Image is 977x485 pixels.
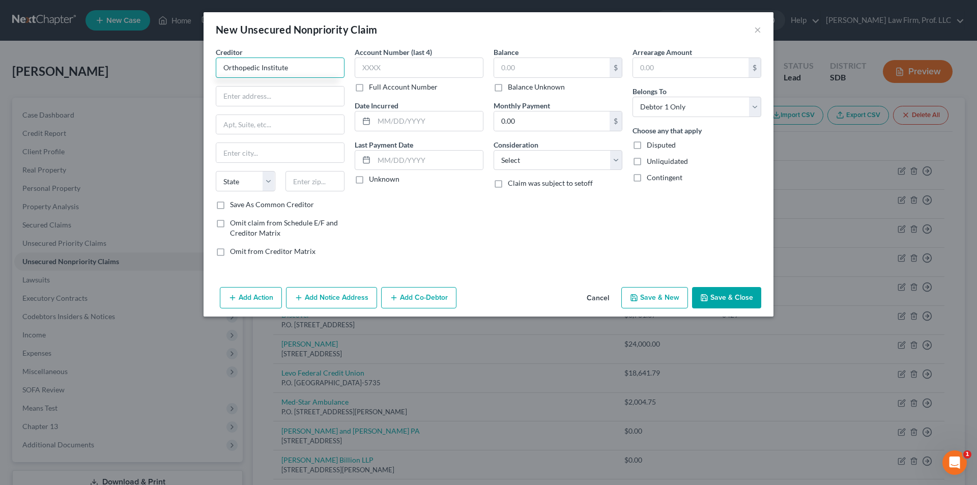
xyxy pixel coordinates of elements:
input: Search creditor by name... [216,58,344,78]
input: MM/DD/YYYY [374,151,483,170]
label: Balance Unknown [508,82,565,92]
div: $ [749,58,761,77]
button: × [754,23,761,36]
button: Add Co-Debtor [381,287,456,308]
span: Contingent [647,173,682,182]
span: Omit claim from Schedule E/F and Creditor Matrix [230,218,338,237]
span: Omit from Creditor Matrix [230,247,315,255]
input: Apt, Suite, etc... [216,115,344,134]
span: Unliquidated [647,157,688,165]
label: Date Incurred [355,100,398,111]
span: Creditor [216,48,243,56]
label: Balance [494,47,519,58]
label: Full Account Number [369,82,438,92]
button: Add Notice Address [286,287,377,308]
input: Enter city... [216,143,344,162]
input: 0.00 [494,58,610,77]
button: Cancel [579,288,617,308]
input: MM/DD/YYYY [374,111,483,131]
label: Last Payment Date [355,139,413,150]
label: Monthly Payment [494,100,550,111]
label: Account Number (last 4) [355,47,432,58]
button: Save & New [621,287,688,308]
span: Claim was subject to setoff [508,179,593,187]
div: $ [610,111,622,131]
label: Choose any that apply [633,125,702,136]
label: Save As Common Creditor [230,199,314,210]
span: 1 [963,450,971,459]
input: Enter zip... [285,171,345,191]
iframe: Intercom live chat [942,450,967,475]
button: Add Action [220,287,282,308]
span: Disputed [647,140,676,149]
label: Unknown [369,174,399,184]
input: XXXX [355,58,483,78]
input: 0.00 [494,111,610,131]
div: New Unsecured Nonpriority Claim [216,22,377,37]
span: Belongs To [633,87,667,96]
label: Arrearage Amount [633,47,692,58]
input: Enter address... [216,87,344,106]
div: $ [610,58,622,77]
input: 0.00 [633,58,749,77]
label: Consideration [494,139,538,150]
button: Save & Close [692,287,761,308]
